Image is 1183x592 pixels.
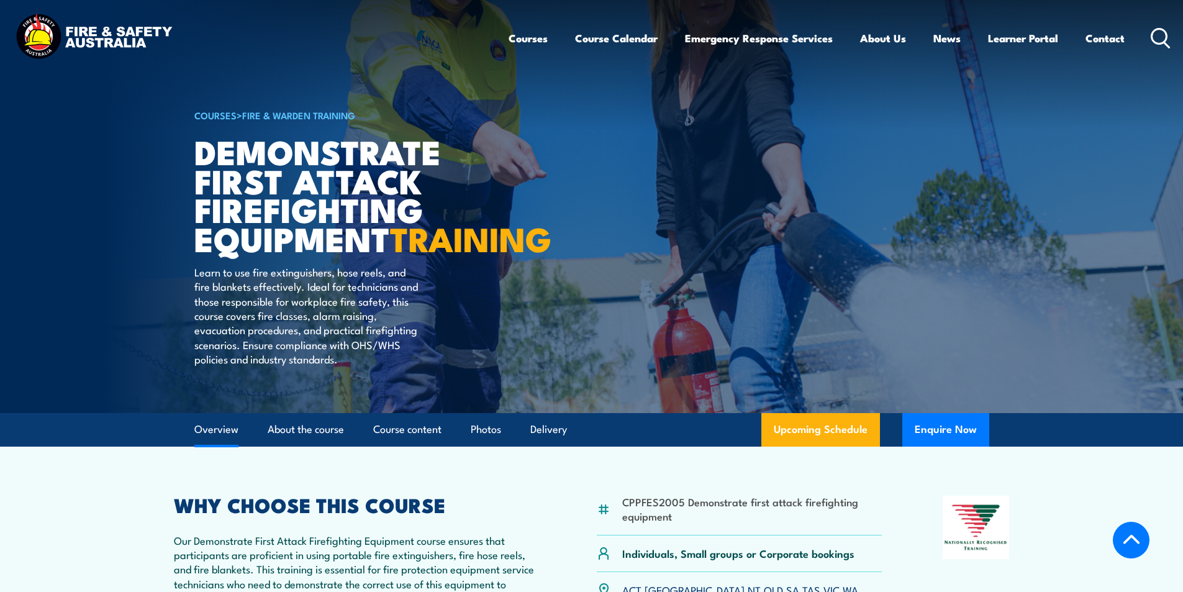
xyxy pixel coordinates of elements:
h1: Demonstrate First Attack Firefighting Equipment [194,137,501,253]
a: Contact [1086,22,1125,55]
strong: TRAINING [390,212,551,263]
a: Upcoming Schedule [761,413,880,447]
a: Courses [509,22,548,55]
a: About Us [860,22,906,55]
a: Delivery [530,413,567,446]
a: About the course [268,413,344,446]
a: Emergency Response Services [685,22,833,55]
p: Individuals, Small groups or Corporate bookings [622,546,854,560]
a: Photos [471,413,501,446]
h2: WHY CHOOSE THIS COURSE [174,496,537,513]
a: COURSES [194,108,237,122]
img: Nationally Recognised Training logo. [943,496,1010,559]
li: CPPFES2005 Demonstrate first attack firefighting equipment [622,494,882,524]
a: Fire & Warden Training [242,108,355,122]
a: News [933,22,961,55]
h6: > [194,107,501,122]
a: Overview [194,413,238,446]
a: Course Calendar [575,22,658,55]
p: Learn to use fire extinguishers, hose reels, and fire blankets effectively. Ideal for technicians... [194,265,421,367]
button: Enquire Now [902,413,989,447]
a: Learner Portal [988,22,1058,55]
a: Course content [373,413,442,446]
